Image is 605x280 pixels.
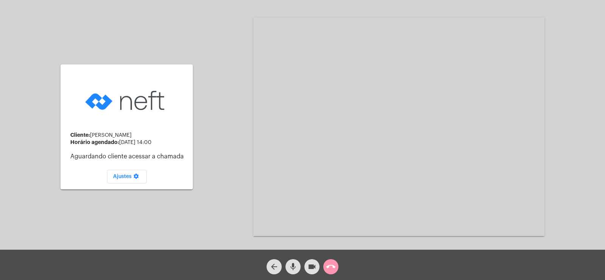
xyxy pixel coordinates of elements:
[70,132,187,138] div: [PERSON_NAME]
[83,79,170,122] img: logo-neft-novo-2.png
[289,262,298,271] mat-icon: mic
[113,174,141,179] span: Ajustes
[70,139,119,145] strong: Horário agendado:
[132,173,141,182] mat-icon: settings
[307,262,316,271] mat-icon: videocam
[326,262,335,271] mat-icon: call_end
[270,262,279,271] mat-icon: arrow_back
[70,139,187,145] div: [DATE] 14:00
[107,170,147,183] button: Ajustes
[70,132,90,138] strong: Cliente:
[70,153,187,160] p: Aguardando cliente acessar a chamada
